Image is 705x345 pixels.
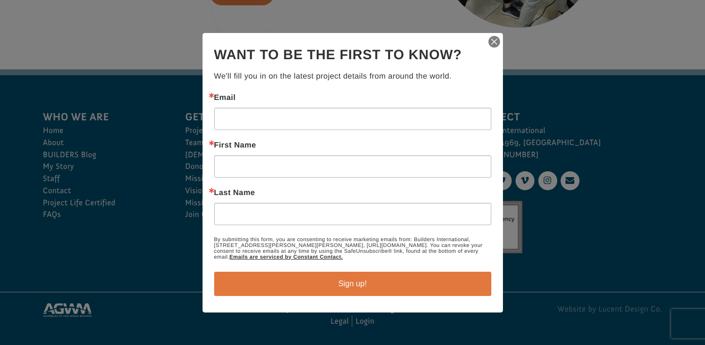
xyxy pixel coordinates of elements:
label: Email [214,94,491,102]
button: Donate [137,19,180,37]
label: Last Name [214,189,491,197]
h2: Want to be the first to know? [214,45,491,65]
div: Bethel Assembly of [DEMOGRAPHIC_DATA] donated $1,000 [17,10,133,29]
img: US.png [17,39,24,46]
p: We'll fill you in on the latest project details from around the world. [214,71,491,82]
img: ctct-close-x.svg [487,35,501,49]
button: Sign up! [214,272,491,296]
strong: Builders International [23,30,82,37]
span: [DEMOGRAPHIC_DATA] , [GEOGRAPHIC_DATA] [26,39,133,46]
label: First Name [214,142,491,149]
p: By submitting this form, you are consenting to receive marketing emails from: Builders Internatio... [214,237,491,260]
a: Emails are serviced by Constant Contact. [229,254,343,260]
div: to [17,30,133,37]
